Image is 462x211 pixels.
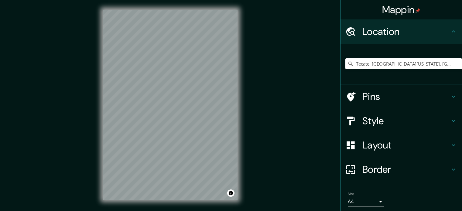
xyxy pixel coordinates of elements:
h4: Border [362,163,450,175]
div: Layout [341,133,462,157]
label: Size [348,192,354,197]
img: pin-icon.png [416,8,420,13]
h4: Layout [362,139,450,151]
h4: Style [362,115,450,127]
h4: Location [362,26,450,38]
input: Pick your city or area [345,58,462,69]
h4: Mappin [382,4,421,16]
div: Location [341,19,462,44]
div: Border [341,157,462,182]
button: Toggle attribution [227,189,234,197]
div: A4 [348,197,384,206]
iframe: Help widget launcher [408,187,455,204]
div: Style [341,109,462,133]
h4: Pins [362,90,450,103]
div: Pins [341,84,462,109]
canvas: Map [103,10,238,200]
